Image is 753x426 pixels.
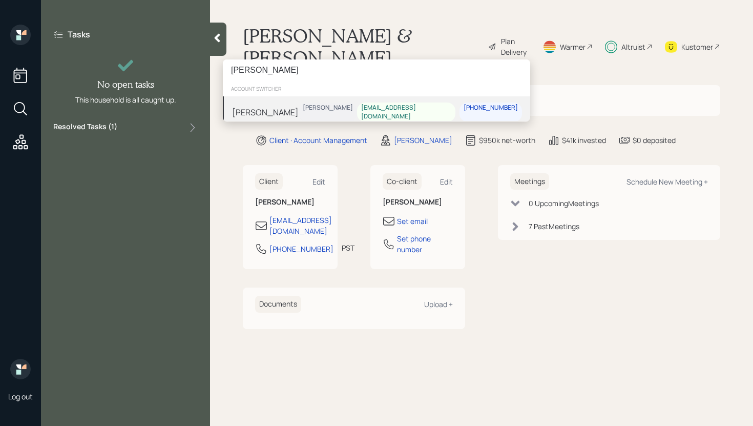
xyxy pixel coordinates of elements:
[464,104,518,112] div: [PHONE_NUMBER]
[303,104,353,112] div: [PERSON_NAME]
[223,59,530,81] input: Type a command or search…
[361,104,451,121] div: [EMAIL_ADDRESS][DOMAIN_NAME]
[232,106,299,118] div: [PERSON_NAME]
[223,81,530,96] div: account switcher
